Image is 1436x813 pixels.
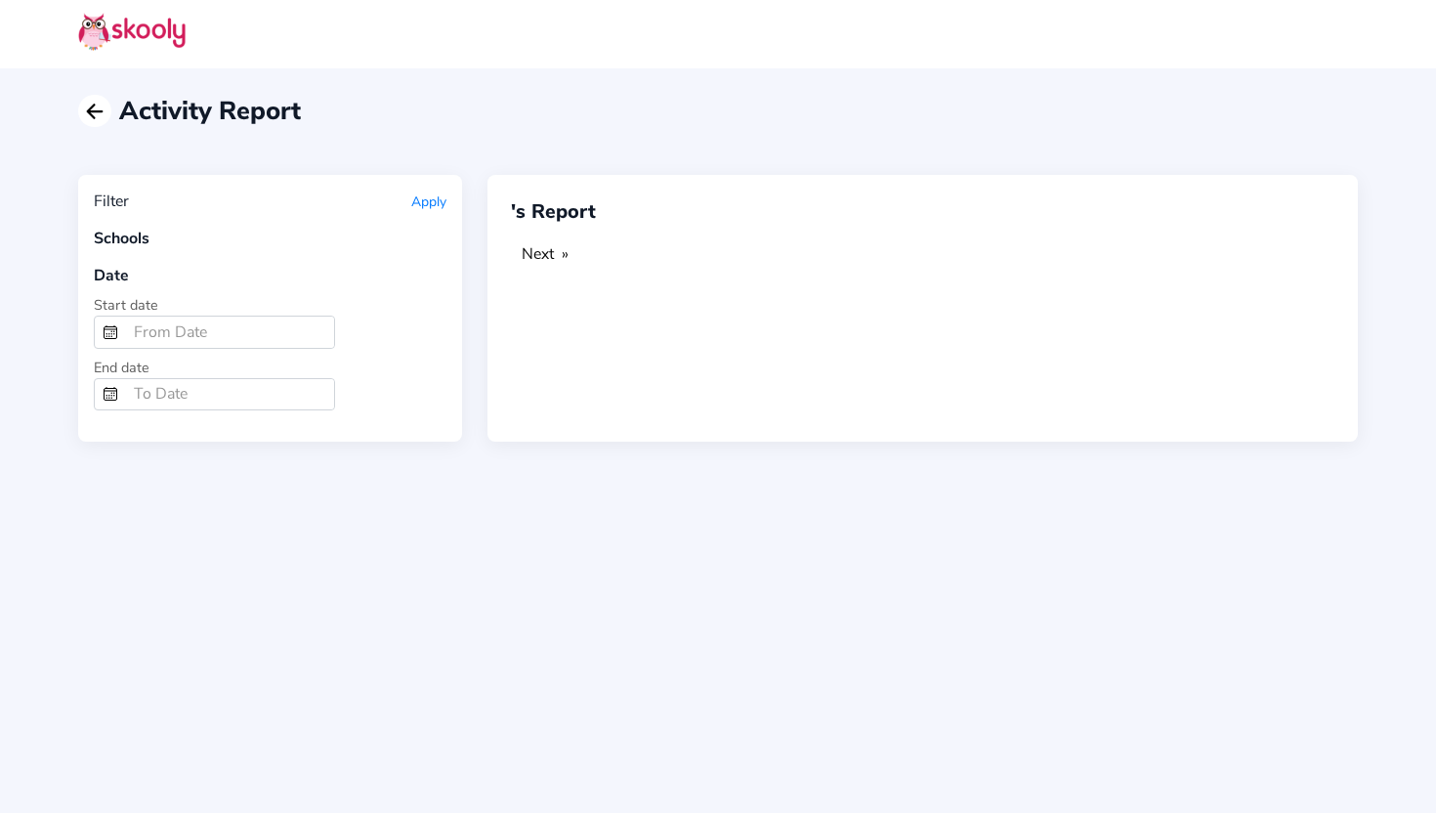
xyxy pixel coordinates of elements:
[126,317,334,348] input: From Date
[119,94,301,128] span: Activity Report
[512,240,578,268] a: Next page
[83,100,106,123] ion-icon: arrow back outline
[94,295,158,315] span: Start date
[94,228,446,249] div: Schools
[511,240,1334,268] ul: Pagination
[94,358,149,377] span: End date
[95,317,126,348] button: calendar outline
[126,379,334,410] input: To Date
[95,379,126,410] button: calendar outline
[94,265,446,286] div: Date
[78,13,186,51] img: Skooly
[94,191,129,212] div: Filter
[103,324,118,340] ion-icon: calendar outline
[411,193,446,211] button: Apply
[511,198,596,225] span: 's Report
[78,95,111,128] button: arrow back outline
[103,386,118,402] ion-icon: calendar outline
